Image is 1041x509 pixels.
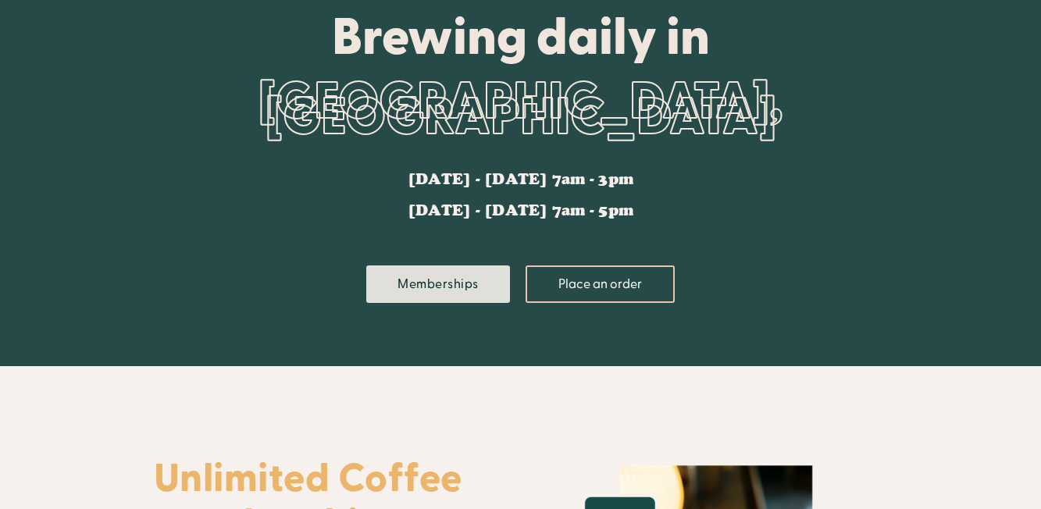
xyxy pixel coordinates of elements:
a: Memberships [366,265,510,303]
a: Place an order [526,265,675,303]
div: [GEOGRAPHIC_DATA], [GEOGRAPHIC_DATA] [154,63,888,157]
div: [DATE] - [DATE] 7am - 3pm [DATE] - [DATE] 7am - 5pm [408,172,633,219]
div: Brewing daily in [154,9,888,63]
